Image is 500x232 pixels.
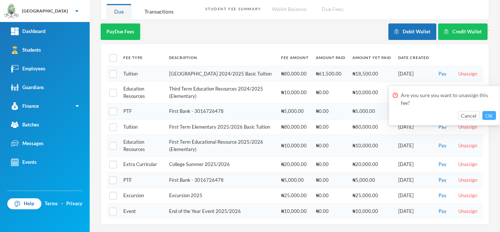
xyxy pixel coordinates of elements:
[277,119,312,135] td: ₦80,000.00
[137,4,181,19] div: Transactions
[395,188,433,204] td: [DATE]
[165,157,277,173] td: College Summer 2025/2026
[312,82,349,104] td: ₦0.00
[312,119,349,135] td: ₦0.00
[312,157,349,173] td: ₦0.00
[277,82,312,104] td: ₦10,000.00
[120,172,165,188] td: PTF
[165,82,277,104] td: Third Term Education Resources 2024/2025 (Elementary)
[349,104,395,119] td: ₦5,000.00
[349,82,395,104] td: ₦10,000.00
[456,70,480,78] button: Unassign
[456,192,480,200] button: Unassign
[277,203,312,219] td: ₦10,000.00
[272,6,307,12] span: Wallet Balance:
[120,104,165,119] td: PTF
[277,188,312,204] td: ₦25,000.00
[45,200,58,207] a: Terms
[312,49,349,66] th: Amount Paid
[165,119,277,135] td: First Term Elementary 2025/2026 Basic Tuition
[388,23,436,40] button: Debit Wallet
[482,111,496,120] button: OK
[395,49,433,66] th: Date Created
[395,66,433,82] td: [DATE]
[436,192,449,200] button: Pay
[322,6,344,12] span: Due Fees:
[11,27,45,35] div: Dashboard
[349,157,395,173] td: ₦20,000.00
[436,161,449,169] button: Pay
[66,200,82,207] a: Privacy
[436,207,449,216] button: Pay
[349,119,395,135] td: ₦80,000.00
[165,135,277,157] td: First Term Educational Resource 2025/2026 (Elementary)
[395,172,433,188] td: [DATE]
[456,176,480,184] button: Unassign
[120,66,165,82] td: Tuition
[312,104,349,119] td: ₦0.00
[349,135,395,157] td: ₦10,000.00
[165,188,277,204] td: Excursion 2025
[277,66,312,82] td: ₦80,000.00
[120,49,165,66] th: Fee Type
[107,4,131,19] div: Due
[165,172,277,188] td: First Bank - 3016726478
[349,49,395,66] th: Amount Yet Paid
[165,104,277,119] td: First Bank - 3016726478
[165,66,277,82] td: [GEOGRAPHIC_DATA] 2024/2025 Basic Tuition
[312,188,349,204] td: ₦0.00
[277,172,312,188] td: ₦5,000.00
[120,203,165,219] td: Event
[456,207,480,216] button: Unassign
[205,6,261,12] div: Student Fee Summary
[388,23,489,40] div: `
[349,203,395,219] td: ₦10,000.00
[11,65,45,73] div: Employees
[61,200,63,207] div: ·
[11,102,39,110] div: Finance
[349,172,395,188] td: ₦5,000.00
[312,172,349,188] td: ₦0.00
[11,121,39,129] div: Batches
[165,203,277,219] td: End of the Year Event 2025/2026
[277,135,312,157] td: ₦10,000.00
[120,135,165,157] td: Education Resources
[120,157,165,173] td: Extra Curricular
[120,188,165,204] td: Excursion
[458,111,480,120] button: Cancel
[11,140,44,147] div: Messages
[436,142,449,150] button: Pay
[7,198,41,209] a: Help
[349,66,395,82] td: ₦18,500.00
[436,176,449,184] button: Pay
[436,70,449,78] button: Pay
[11,158,37,166] div: Events
[120,82,165,104] td: Education Resources
[349,188,395,204] td: ₦25,000.00
[120,119,165,135] td: Tuition
[312,66,349,82] td: ₦61,500.00
[456,161,480,169] button: Unassign
[395,203,433,219] td: [DATE]
[4,4,19,19] img: logo
[395,82,433,104] td: [DATE]
[395,157,433,173] td: [DATE]
[101,23,140,40] button: PayDue Fees
[277,157,312,173] td: ₦20,000.00
[11,84,44,91] div: Guardians
[395,135,433,157] td: [DATE]
[22,8,68,14] div: [GEOGRAPHIC_DATA]
[312,135,349,157] td: ₦0.00
[277,104,312,119] td: ₦5,000.00
[393,93,398,98] i: icon: question-circle-o
[438,23,488,40] button: Credit Wallet
[393,91,496,107] div: Are you sure you want to unassign this fee?
[312,203,349,219] td: ₦0.00
[456,142,480,150] button: Unassign
[277,49,312,66] th: Fee Amount
[11,46,41,54] div: Students
[165,49,277,66] th: Description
